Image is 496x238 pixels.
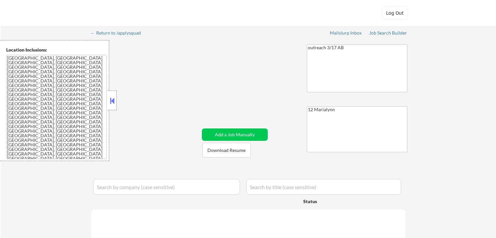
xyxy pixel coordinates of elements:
[203,143,251,157] button: Download Resume
[6,47,107,53] div: Location Inclusions:
[93,179,240,195] input: Search by company (case sensitive)
[330,31,362,35] div: Mailslurp Inbox
[303,195,359,207] div: Status
[369,31,407,35] div: Job Search Builder
[202,128,268,141] button: Add a Job Manually
[91,31,147,35] div: ← Return to /applysquad
[382,7,408,20] button: Log Out
[330,30,362,37] a: Mailslurp Inbox
[246,179,401,195] input: Search by title (case sensitive)
[369,30,407,37] a: Job Search Builder
[91,30,147,37] a: ← Return to /applysquad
